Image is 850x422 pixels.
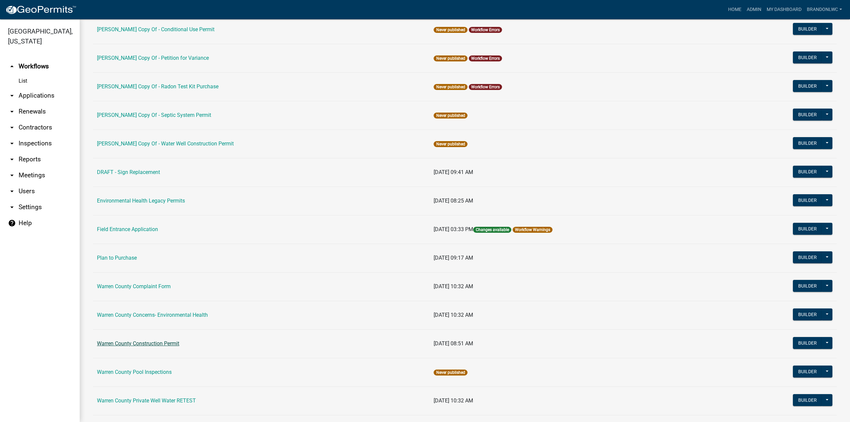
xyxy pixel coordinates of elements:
[434,113,467,119] span: Never published
[793,366,822,378] button: Builder
[97,255,137,261] a: Plan to Purchase
[471,56,500,61] a: Workflow Errors
[8,108,16,116] i: arrow_drop_down
[434,370,467,376] span: Never published
[434,55,467,61] span: Never published
[793,109,822,121] button: Builder
[764,3,804,16] a: My Dashboard
[97,340,179,347] a: Warren County Construction Permit
[793,308,822,320] button: Builder
[8,92,16,100] i: arrow_drop_down
[515,227,550,232] a: Workflow Warnings
[97,112,211,118] a: [PERSON_NAME] Copy Of - Septic System Permit
[434,198,473,204] span: [DATE] 08:25 AM
[8,203,16,211] i: arrow_drop_down
[97,83,218,90] a: [PERSON_NAME] Copy Of - Radon Test Kit Purchase
[97,283,171,290] a: Warren County Complaint Form
[793,137,822,149] button: Builder
[473,227,511,233] span: Changes available
[434,226,473,232] span: [DATE] 03:33 PM
[471,85,500,89] a: Workflow Errors
[434,27,467,33] span: Never published
[793,251,822,263] button: Builder
[793,280,822,292] button: Builder
[793,80,822,92] button: Builder
[434,397,473,404] span: [DATE] 10:32 AM
[471,28,500,32] a: Workflow Errors
[8,187,16,195] i: arrow_drop_down
[97,397,196,404] a: Warren County Private Well Water RETEST
[434,169,473,175] span: [DATE] 09:41 AM
[804,3,845,16] a: brandonlWC
[97,55,209,61] a: [PERSON_NAME] Copy Of - Petition for Variance
[8,171,16,179] i: arrow_drop_down
[8,139,16,147] i: arrow_drop_down
[793,337,822,349] button: Builder
[793,223,822,235] button: Builder
[97,140,234,147] a: [PERSON_NAME] Copy Of - Water Well Construction Permit
[97,198,185,204] a: Environmental Health Legacy Permits
[434,84,467,90] span: Never published
[97,169,160,175] a: DRAFT - Sign Replacement
[434,340,473,347] span: [DATE] 08:51 AM
[97,312,208,318] a: Warren County Concerns- Environmental Health
[434,141,467,147] span: Never published
[793,194,822,206] button: Builder
[8,219,16,227] i: help
[793,23,822,35] button: Builder
[8,62,16,70] i: arrow_drop_up
[744,3,764,16] a: Admin
[434,283,473,290] span: [DATE] 10:32 AM
[8,155,16,163] i: arrow_drop_down
[97,369,172,375] a: Warren County Pool Inspections
[97,226,158,232] a: Field Entrance Application
[434,255,473,261] span: [DATE] 09:17 AM
[434,312,473,318] span: [DATE] 10:32 AM
[793,394,822,406] button: Builder
[725,3,744,16] a: Home
[97,26,214,33] a: [PERSON_NAME] Copy Of - Conditional Use Permit
[793,51,822,63] button: Builder
[793,166,822,178] button: Builder
[8,124,16,131] i: arrow_drop_down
